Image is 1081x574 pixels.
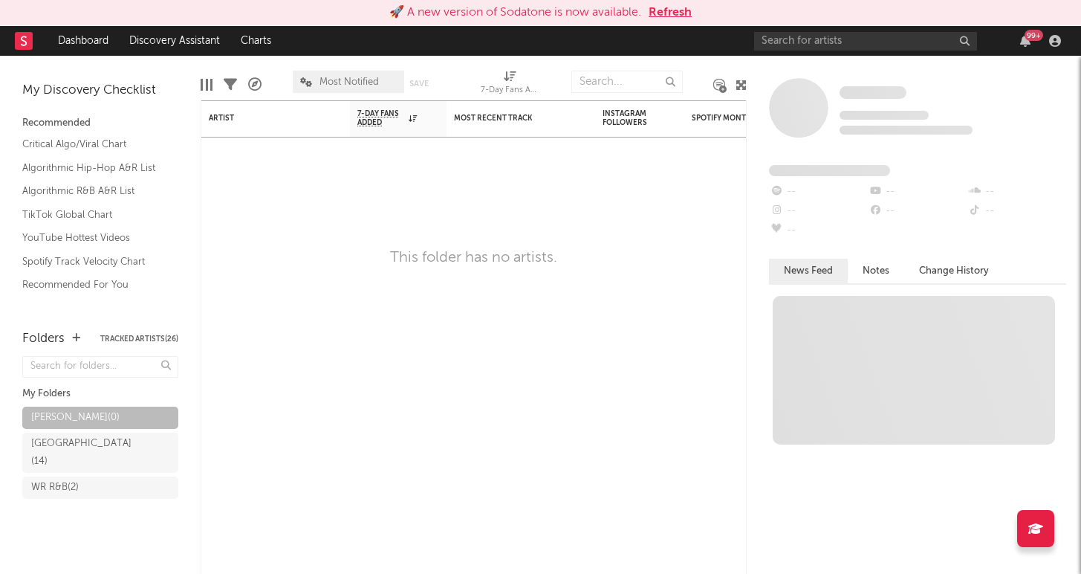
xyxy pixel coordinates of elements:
div: WR R&B ( 2 ) [31,479,79,497]
div: Filters [224,63,237,106]
div: Instagram Followers [603,109,655,127]
div: -- [769,182,868,201]
a: YouTube Hottest Videos [22,230,163,246]
div: Folders [22,330,65,348]
span: 7-Day Fans Added [357,109,405,127]
button: Notes [848,259,904,283]
div: -- [967,182,1066,201]
div: [GEOGRAPHIC_DATA] ( 14 ) [31,435,136,471]
a: Algorithmic R&B A&R List [22,183,163,199]
a: Spotify Track Velocity Chart [22,254,163,270]
span: Most Notified [319,77,379,87]
div: Recommended [22,115,178,132]
div: [PERSON_NAME] ( 0 ) [31,409,120,427]
div: My Discovery Checklist [22,82,178,100]
span: 0 fans last week [840,126,973,135]
button: News Feed [769,259,848,283]
div: 7-Day Fans Added (7-Day Fans Added) [481,63,540,106]
input: Search for folders... [22,356,178,378]
div: 99 + [1025,30,1043,41]
div: Edit Columns [201,63,212,106]
input: Search for artists [754,32,977,51]
div: Most Recent Track [454,114,565,123]
div: Spotify Monthly Listeners [692,114,803,123]
div: This folder has no artists. [390,249,557,267]
a: TikTok Global Chart [22,207,163,223]
div: A&R Pipeline [248,63,262,106]
a: Recommended For You [22,277,163,293]
button: Refresh [649,4,692,22]
a: [PERSON_NAME](0) [22,407,178,429]
span: Fans Added by Platform [769,165,890,176]
button: Tracked Artists(26) [100,335,178,343]
button: 99+ [1020,35,1030,47]
a: Discovery Assistant [119,26,230,56]
button: Save [409,80,429,88]
div: -- [868,182,967,201]
div: 7-Day Fans Added (7-Day Fans Added) [481,82,540,100]
div: -- [967,201,1066,221]
span: Some Artist [840,86,906,99]
a: Some Artist [840,86,906,100]
input: Search... [571,71,683,93]
a: Dashboard [48,26,119,56]
div: Artist [209,114,320,123]
div: -- [769,221,868,240]
div: -- [868,201,967,221]
a: Algorithmic Hip-Hop A&R List [22,160,163,176]
div: 🚀 A new version of Sodatone is now available. [389,4,641,22]
a: Critical Algo/Viral Chart [22,136,163,152]
button: Change History [904,259,1004,283]
span: Tracking Since: [DATE] [840,111,929,120]
div: My Folders [22,385,178,403]
a: [GEOGRAPHIC_DATA](14) [22,433,178,473]
a: Charts [230,26,282,56]
div: -- [769,201,868,221]
a: WR R&B(2) [22,477,178,499]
